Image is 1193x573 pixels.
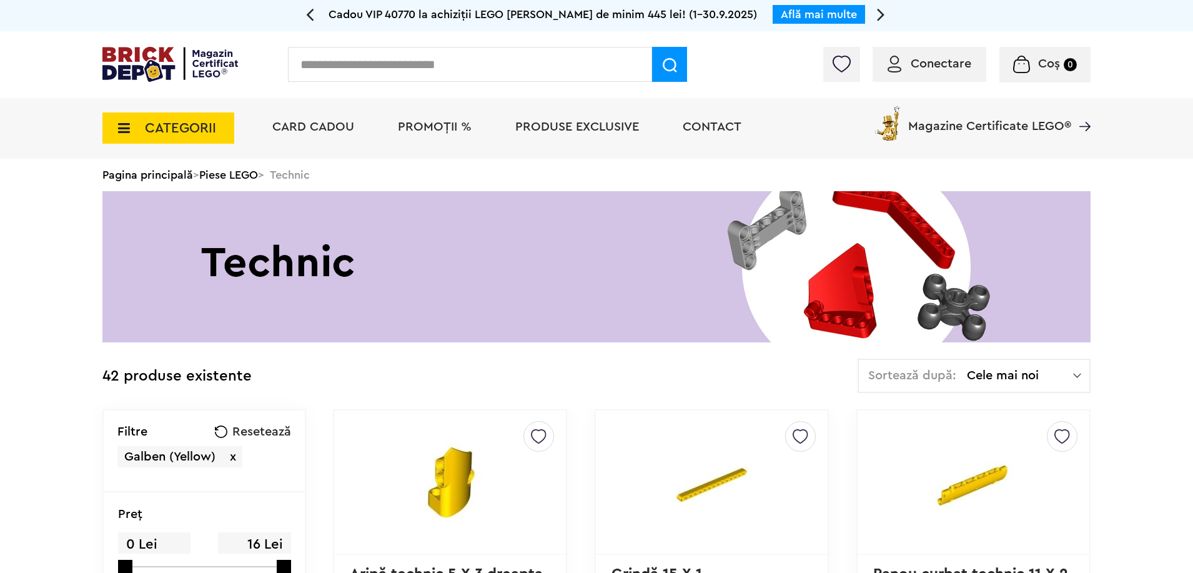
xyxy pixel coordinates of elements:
span: 0 Lei [118,532,191,557]
span: CATEGORII [145,121,216,135]
a: Produse exclusive [515,121,639,133]
span: x [230,451,236,463]
span: 16 Lei [218,532,290,557]
span: Coș [1038,57,1060,70]
a: Contact [683,121,741,133]
p: Filtre [117,426,147,438]
img: Grindă 15 X 1 [624,421,799,544]
small: 0 [1064,58,1077,71]
a: Piese LEGO [199,169,258,181]
a: Card Cadou [272,121,354,133]
p: Preţ [118,508,142,521]
span: Conectare [911,57,971,70]
img: Panou curbat technic 11 X 2 X 3 [886,421,1061,544]
div: > > Technic [102,159,1091,191]
span: Resetează [232,426,291,438]
div: 42 produse existente [102,359,252,394]
img: Technic [102,191,1091,342]
img: Aripă technic 5 X 3 dreapta [363,421,538,544]
span: Magazine Certificate LEGO® [908,104,1071,132]
span: Cele mai noi [967,369,1073,382]
span: Cadou VIP 40770 la achiziții LEGO [PERSON_NAME] de minim 445 lei! (1-30.9.2025) [329,9,757,20]
a: Pagina principală [102,169,193,181]
a: Magazine Certificate LEGO® [1071,104,1091,116]
span: Galben (Yellow) [124,451,215,463]
a: Conectare [888,57,971,70]
a: PROMOȚII % [398,121,472,133]
span: Sortează după: [868,369,956,382]
a: Află mai multe [781,9,857,20]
